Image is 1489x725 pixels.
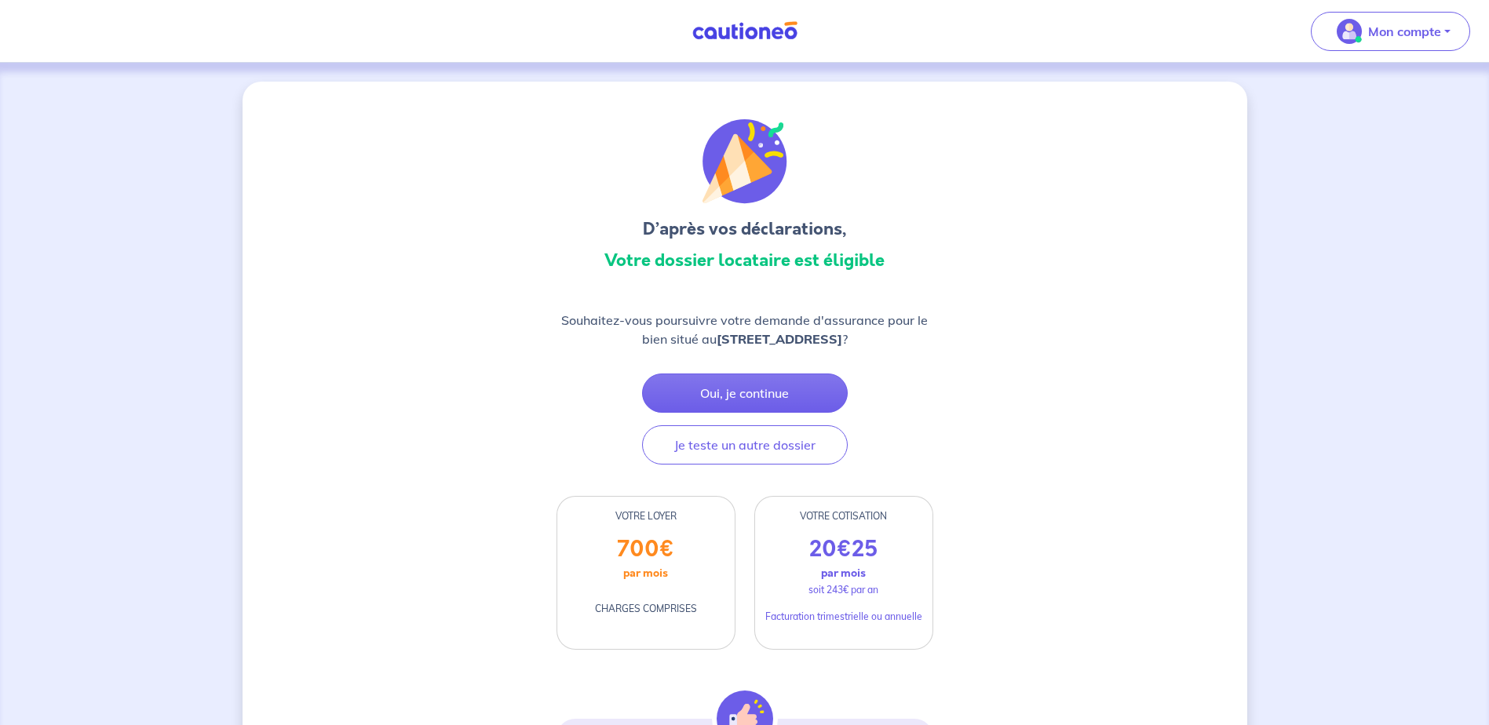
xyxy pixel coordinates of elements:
[837,534,852,565] span: €
[557,509,735,523] div: VOTRE LOYER
[765,610,922,624] p: Facturation trimestrielle ou annuelle
[595,602,697,616] p: CHARGES COMPRISES
[686,21,804,41] img: Cautioneo
[852,534,878,565] span: 25
[755,509,932,523] div: VOTRE COTISATION
[557,248,933,273] h3: Votre dossier locataire est éligible
[617,536,674,563] p: 700 €
[808,583,878,597] p: soit 243€ par an
[809,536,878,563] p: 20
[642,425,848,465] button: Je teste un autre dossier
[1337,19,1362,44] img: illu_account_valid_menu.svg
[703,119,787,204] img: illu_congratulation.svg
[821,563,866,583] p: par mois
[1311,12,1470,51] button: illu_account_valid_menu.svgMon compte
[642,373,848,413] button: Oui, je continue
[1368,22,1441,41] p: Mon compte
[557,311,933,348] p: Souhaitez-vous poursuivre votre demande d'assurance pour le bien situé au ?
[557,217,933,242] h3: D’après vos déclarations,
[717,331,842,347] strong: [STREET_ADDRESS]
[623,563,668,583] p: par mois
